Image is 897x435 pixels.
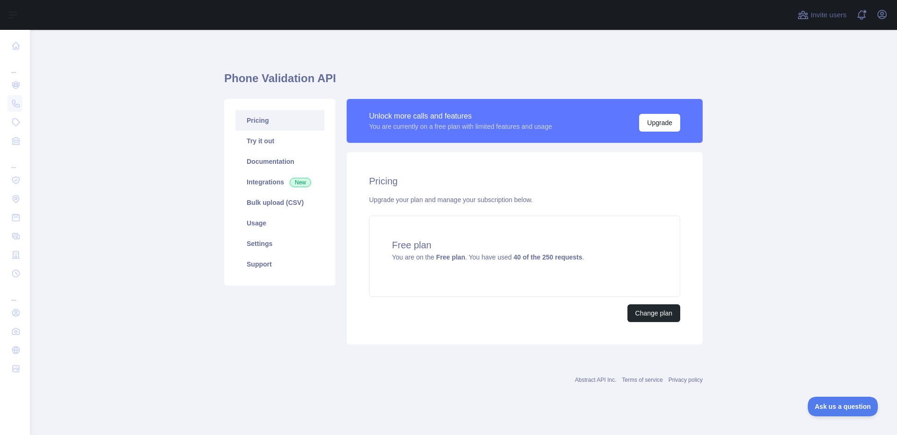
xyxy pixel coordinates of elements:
button: Upgrade [639,114,680,132]
button: Invite users [796,7,848,22]
a: Documentation [235,151,324,172]
iframe: Toggle Customer Support [808,397,878,416]
a: Support [235,254,324,274]
a: Terms of service [622,377,662,383]
a: Settings [235,233,324,254]
a: Integrations New [235,172,324,192]
a: Bulk upload (CSV) [235,192,324,213]
div: ... [7,151,22,170]
a: Pricing [235,110,324,131]
div: You are currently on a free plan with limited features and usage [369,122,552,131]
div: Upgrade your plan and manage your subscription below. [369,195,680,204]
span: You are on the . You have used . [392,253,584,261]
a: Usage [235,213,324,233]
a: Abstract API Inc. [575,377,617,383]
button: Change plan [627,304,680,322]
div: ... [7,56,22,75]
div: Unlock more calls and features [369,111,552,122]
div: ... [7,284,22,302]
strong: Free plan [436,253,465,261]
h2: Pricing [369,175,680,188]
span: Invite users [811,10,847,21]
h4: Free plan [392,239,657,252]
a: Try it out [235,131,324,151]
a: Privacy policy [669,377,703,383]
span: New [290,178,311,187]
strong: 40 of the 250 requests [513,253,582,261]
h1: Phone Validation API [224,71,703,93]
